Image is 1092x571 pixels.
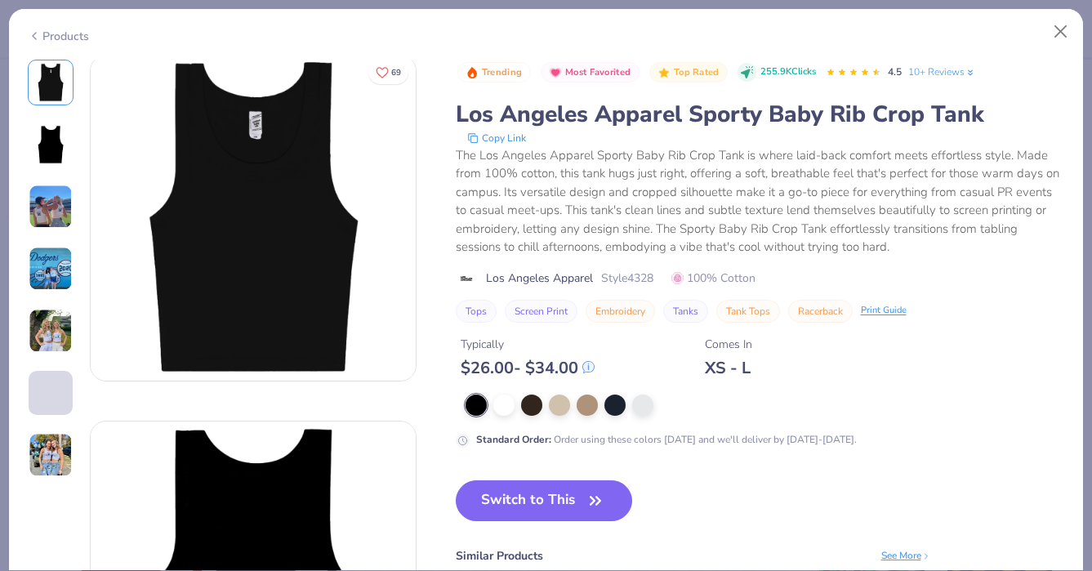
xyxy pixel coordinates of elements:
span: 4.5 [888,65,902,78]
img: User generated content [29,247,73,291]
div: Print Guide [861,304,907,318]
div: Order using these colors [DATE] and we'll deliver by [DATE]-[DATE]. [476,432,857,447]
img: Trending sort [466,66,479,79]
img: User generated content [29,433,73,477]
img: User generated content [29,185,73,229]
span: Trending [482,68,522,77]
div: The Los Angeles Apparel Sporty Baby Rib Crop Tank is where laid-back comfort meets effortless sty... [456,146,1065,257]
button: Screen Print [505,300,577,323]
strong: Standard Order : [476,433,551,446]
div: Products [28,28,89,45]
div: XS - L [705,358,752,378]
button: Tanks [663,300,708,323]
button: Tank Tops [716,300,780,323]
div: Typically [461,336,595,353]
span: Los Angeles Apparel [486,270,593,287]
button: Embroidery [586,300,655,323]
button: Tops [456,300,497,323]
span: 69 [391,69,401,77]
span: Top Rated [674,68,720,77]
div: $ 26.00 - $ 34.00 [461,358,595,378]
button: copy to clipboard [462,130,531,146]
button: Badge Button [649,62,728,83]
button: Badge Button [457,62,531,83]
span: Style 4328 [601,270,653,287]
img: Front [91,56,416,381]
button: Close [1045,16,1076,47]
div: Comes In [705,336,752,353]
img: Back [31,125,70,164]
div: Los Angeles Apparel Sporty Baby Rib Crop Tank [456,99,1065,130]
img: User generated content [29,415,31,459]
div: See More [881,548,931,563]
span: 100% Cotton [671,270,755,287]
button: Switch to This [456,480,633,521]
div: 4.5 Stars [826,60,881,86]
img: Front [31,63,70,102]
img: brand logo [456,272,478,285]
div: Similar Products [456,547,543,564]
a: 10+ Reviews [908,65,976,79]
img: Top Rated sort [657,66,671,79]
button: Like [368,60,408,84]
span: 255.9K Clicks [760,65,816,79]
span: Most Favorited [565,68,631,77]
img: Most Favorited sort [549,66,562,79]
button: Racerback [788,300,853,323]
img: User generated content [29,309,73,353]
button: Badge Button [541,62,640,83]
